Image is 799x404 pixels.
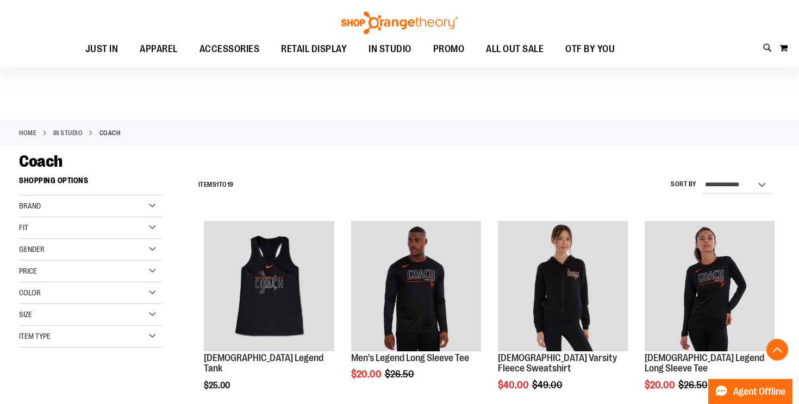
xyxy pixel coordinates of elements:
[645,352,764,374] a: [DEMOGRAPHIC_DATA] Legend Long Sleeve Tee
[645,221,775,352] a: OTF Ladies Coach FA22 Legend LS Tee - Black primary image
[204,352,323,374] a: [DEMOGRAPHIC_DATA] Legend Tank
[140,37,178,61] span: APPAREL
[281,37,347,61] span: RETAIL DISPLAY
[340,11,459,34] img: Shop Orangetheory
[19,288,41,297] span: Color
[498,380,530,390] span: $40.00
[204,381,232,390] span: $25.00
[19,245,45,254] span: Gender
[645,380,677,390] span: $20.00
[498,221,628,352] a: OTF Ladies Coach FA22 Varsity Fleece Full Zip - Black primary image
[53,128,83,138] a: IN STUDIO
[19,201,41,210] span: Brand
[199,37,260,61] span: ACCESSORIES
[532,380,564,390] span: $49.00
[678,380,709,390] span: $26.50
[498,352,617,374] a: [DEMOGRAPHIC_DATA] Varsity Fleece Sweatshirt
[369,37,411,61] span: IN STUDIO
[733,387,785,397] span: Agent Offline
[19,332,51,340] span: Item Type
[198,176,234,193] h2: Items to
[19,310,32,319] span: Size
[433,37,465,61] span: PROMO
[498,221,628,351] img: OTF Ladies Coach FA22 Varsity Fleece Full Zip - Black primary image
[351,352,469,363] a: Men's Legend Long Sleeve Tee
[19,223,28,232] span: Fit
[351,221,481,352] a: OTF Mens Coach FA22 Legend 2.0 LS Tee - Black primary image
[204,221,334,352] a: OTF Ladies Coach FA23 Legend Tank - Black primary image
[565,37,615,61] span: OTF BY YOU
[19,267,37,275] span: Price
[19,128,36,138] a: Home
[99,128,121,138] strong: Coach
[351,221,481,351] img: OTF Mens Coach FA22 Legend 2.0 LS Tee - Black primary image
[351,369,383,380] span: $20.00
[216,181,219,188] span: 1
[486,37,544,61] span: ALL OUT SALE
[645,221,775,351] img: OTF Ladies Coach FA22 Legend LS Tee - Black primary image
[708,379,792,404] button: Agent Offline
[671,180,697,189] label: Sort By
[385,369,416,380] span: $26.50
[204,221,334,351] img: OTF Ladies Coach FA23 Legend Tank - Black primary image
[227,181,234,188] span: 19
[85,37,118,61] span: JUST IN
[766,339,788,361] button: Back To Top
[19,171,163,195] strong: Shopping Options
[19,152,63,171] span: Coach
